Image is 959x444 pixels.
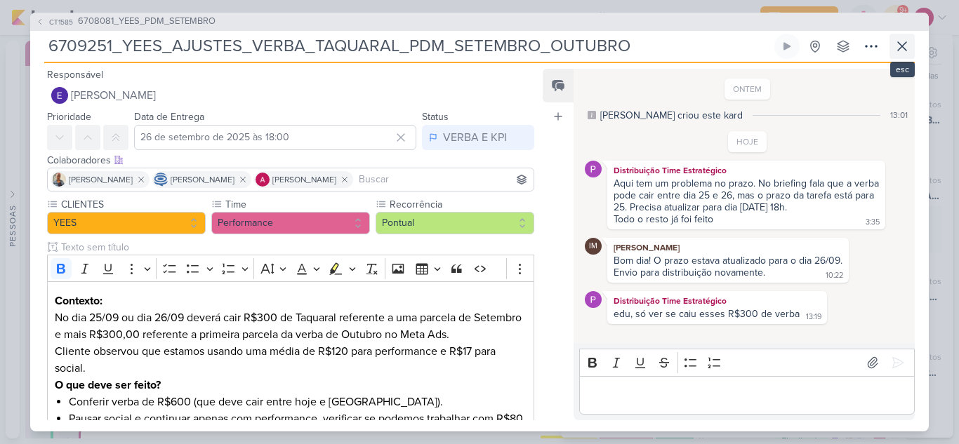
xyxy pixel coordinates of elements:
label: Status [422,111,449,123]
div: Colaboradores [47,153,534,168]
input: Texto sem título [58,240,534,255]
button: Pontual [376,212,534,234]
button: Performance [211,212,370,234]
div: 10:22 [826,270,843,281]
li: Pausar social e continuar apenas com performance, verificar se podemos trabalhar com R$80 por dia. [69,410,527,444]
div: Todo o resto já foi feito [614,213,713,225]
div: Distribuição Time Estratégico [610,163,882,177]
label: Prioridade [47,111,91,123]
div: [PERSON_NAME] criou este kard [600,108,743,123]
input: Buscar [356,171,531,188]
strong: O que deve ser feito? [55,378,161,392]
div: 13:19 [806,311,821,323]
p: IM [589,243,597,250]
label: Data de Entrega [134,111,204,123]
span: [PERSON_NAME] [272,173,336,186]
div: Editor toolbar [47,255,534,282]
span: [PERSON_NAME] [69,173,133,186]
img: Eduardo Quaresma [51,87,68,104]
div: 3:35 [866,217,880,228]
div: [PERSON_NAME] [610,241,846,255]
div: Editor editing area: main [579,376,915,415]
span: [PERSON_NAME] [71,87,156,104]
label: Recorrência [388,197,534,212]
button: YEES [47,212,206,234]
div: edu, só ver se caiu esses R$300 de verba [614,308,800,320]
img: Distribuição Time Estratégico [585,161,602,177]
div: esc [890,62,915,77]
input: Kard Sem Título [44,34,772,59]
input: Select a date [134,125,416,150]
p: No dia 25/09 ou dia 26/09 deverá cair R$300 de Taquaral referente a uma parcela de Setembro e mai... [55,309,527,343]
div: VERBA E KPI [443,129,507,146]
div: Ligar relógio [781,41,793,52]
li: Conferir verba de R$600 (que deve cair entre hoje e [GEOGRAPHIC_DATA]). [69,393,527,410]
div: Bom dia! O prazo estava atualizado para o dia 26/09. [614,255,842,267]
label: Time [224,197,370,212]
img: Distribuição Time Estratégico [585,291,602,308]
span: [PERSON_NAME] [171,173,234,186]
div: 13:01 [890,109,908,121]
img: Alessandra Gomes [256,173,270,187]
div: Envio para distribuição novamente. [614,267,765,278]
div: Editor toolbar [579,349,915,376]
img: Iara Santos [52,173,66,187]
div: Isabella Machado Guimarães [585,238,602,255]
div: Aqui tem um problema no prazo. No briefing fala que a verba pode cair entre dia 25 e 26, mas o pr... [614,177,879,213]
img: Caroline Traven De Andrade [154,173,168,187]
strong: Contexto: [55,294,102,308]
button: [PERSON_NAME] [47,83,534,108]
div: Distribuição Time Estratégico [610,294,824,308]
p: Cliente observou que estamos usando uma média de R$120 para performance e R$17 para social. [55,343,527,377]
label: Responsável [47,69,103,81]
label: CLIENTES [60,197,206,212]
button: VERBA E KPI [422,125,534,150]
